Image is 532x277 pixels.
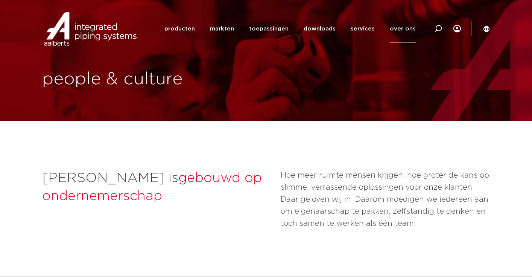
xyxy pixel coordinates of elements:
[281,169,490,230] p: Hoe meer ruimte mensen krijgen, hoe groter de kans op slimme, verrassende oplossingen voor onze k...
[42,169,273,205] h2: [PERSON_NAME] is
[249,14,289,43] a: toepassingen
[42,171,262,203] span: gebouwd op ondernemerschap
[164,14,416,43] nav: Menu
[304,14,336,43] a: downloads
[210,14,234,43] a: markten
[390,14,416,43] a: over ons
[164,14,195,43] a: producten
[351,14,375,43] a: services
[42,67,262,91] h1: people & culture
